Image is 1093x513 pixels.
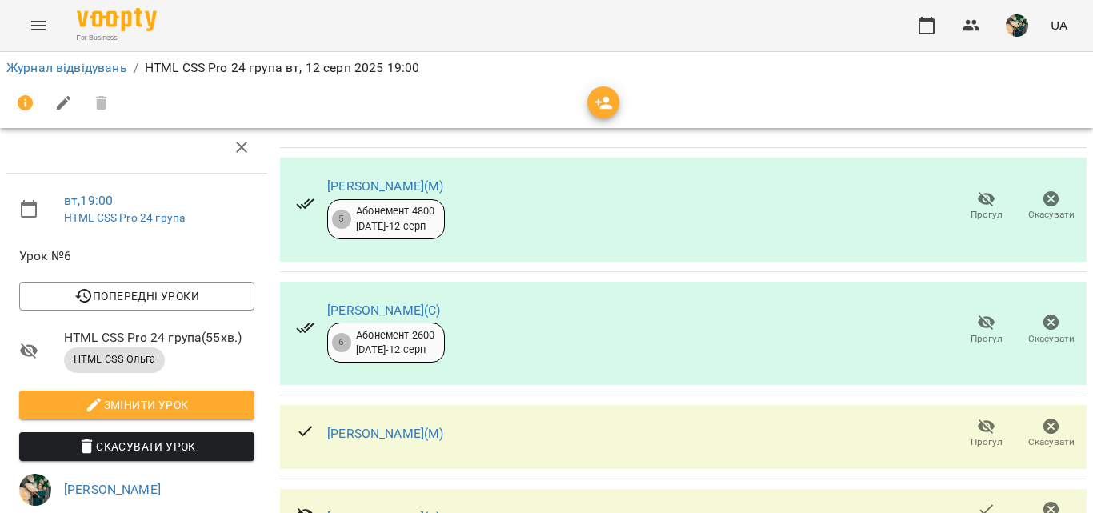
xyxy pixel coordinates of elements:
[6,60,127,75] a: Журнал відвідувань
[327,303,440,318] a: [PERSON_NAME](С)
[954,308,1019,353] button: Прогул
[332,210,351,229] div: 5
[32,287,242,306] span: Попередні уроки
[64,482,161,497] a: [PERSON_NAME]
[1019,184,1083,229] button: Скасувати
[32,437,242,456] span: Скасувати Урок
[1051,17,1067,34] span: UA
[19,474,51,506] img: f2c70d977d5f3d854725443aa1abbf76.jpg
[134,58,138,78] li: /
[1028,435,1075,449] span: Скасувати
[64,193,113,208] a: вт , 19:00
[64,352,165,367] span: HTML CSS Ольга
[1044,10,1074,40] button: UA
[64,328,254,347] span: HTML CSS Pro 24 група ( 55 хв. )
[19,282,254,311] button: Попередні уроки
[356,204,434,234] div: Абонемент 4800 [DATE] - 12 серп
[332,333,351,352] div: 6
[971,435,1003,449] span: Прогул
[19,391,254,419] button: Змінити урок
[19,6,58,45] button: Menu
[1006,14,1028,37] img: f2c70d977d5f3d854725443aa1abbf76.jpg
[954,411,1019,456] button: Прогул
[77,33,157,43] span: For Business
[6,58,1087,78] nav: breadcrumb
[19,246,254,266] span: Урок №6
[1019,411,1083,456] button: Скасувати
[1028,332,1075,346] span: Скасувати
[19,432,254,461] button: Скасувати Урок
[971,208,1003,222] span: Прогул
[1028,208,1075,222] span: Скасувати
[327,178,443,194] a: [PERSON_NAME](М)
[356,328,434,358] div: Абонемент 2600 [DATE] - 12 серп
[1019,308,1083,353] button: Скасувати
[971,332,1003,346] span: Прогул
[32,395,242,415] span: Змінити урок
[145,58,420,78] p: HTML CSS Pro 24 група вт, 12 серп 2025 19:00
[954,184,1019,229] button: Прогул
[77,8,157,31] img: Voopty Logo
[327,426,443,441] a: [PERSON_NAME](М)
[64,211,185,224] a: HTML CSS Pro 24 група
